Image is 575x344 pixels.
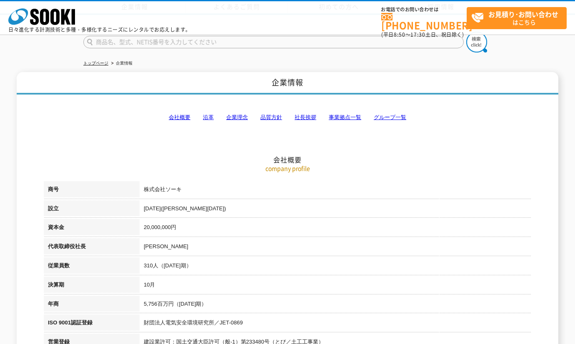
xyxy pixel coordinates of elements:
[410,31,425,38] span: 17:30
[394,31,405,38] span: 8:50
[8,27,191,32] p: 日々進化する計測技術と多種・多様化するニーズにレンタルでお応えします。
[381,31,464,38] span: (平日 ～ 土日、祝日除く)
[83,36,464,48] input: 商品名、型式、NETIS番号を入力してください
[260,114,282,120] a: 品質方針
[44,238,140,257] th: 代表取締役社長
[381,13,467,30] a: [PHONE_NUMBER]
[44,257,140,277] th: 従業員数
[169,114,190,120] a: 会社概要
[140,200,531,219] td: [DATE]([PERSON_NAME][DATE])
[140,277,531,296] td: 10月
[471,7,566,28] span: はこちら
[44,219,140,238] th: 資本金
[44,296,140,315] th: 年商
[110,59,132,68] li: 企業情報
[140,296,531,315] td: 5,756百万円（[DATE]期）
[44,164,531,173] p: company profile
[466,32,487,52] img: btn_search.png
[44,277,140,296] th: 決算期
[140,181,531,200] td: 株式会社ソーキ
[44,200,140,219] th: 設立
[44,314,140,334] th: ISO 9001認証登録
[44,72,531,164] h2: 会社概要
[17,72,558,95] h1: 企業情報
[381,7,467,12] span: お電話でのお問い合わせは
[83,61,108,65] a: トップページ
[203,114,214,120] a: 沿革
[44,181,140,200] th: 商号
[374,114,406,120] a: グループ一覧
[140,238,531,257] td: [PERSON_NAME]
[140,257,531,277] td: 310人（[DATE]期）
[467,7,567,29] a: お見積り･お問い合わせはこちら
[140,219,531,238] td: 20,000,000円
[226,114,248,120] a: 企業理念
[329,114,361,120] a: 事業拠点一覧
[140,314,531,334] td: 財団法人電気安全環境研究所／JET-0869
[488,9,558,19] strong: お見積り･お問い合わせ
[295,114,316,120] a: 社長挨拶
